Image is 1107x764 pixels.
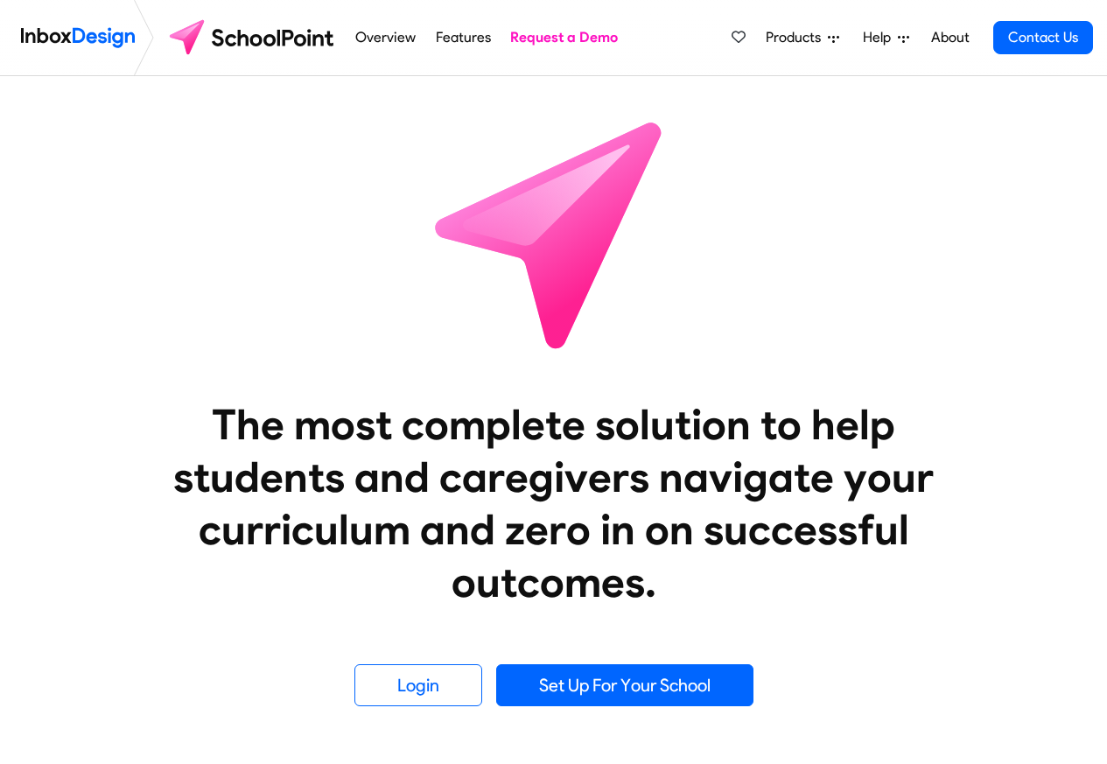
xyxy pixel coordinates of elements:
[856,20,916,55] a: Help
[759,20,846,55] a: Products
[354,664,482,706] a: Login
[926,20,974,55] a: About
[863,27,898,48] span: Help
[351,20,421,55] a: Overview
[993,21,1093,54] a: Contact Us
[766,27,828,48] span: Products
[506,20,623,55] a: Request a Demo
[431,20,495,55] a: Features
[496,664,753,706] a: Set Up For Your School
[138,398,970,608] heading: The most complete solution to help students and caregivers navigate your curriculum and zero in o...
[161,17,346,59] img: schoolpoint logo
[396,76,711,391] img: icon_schoolpoint.svg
